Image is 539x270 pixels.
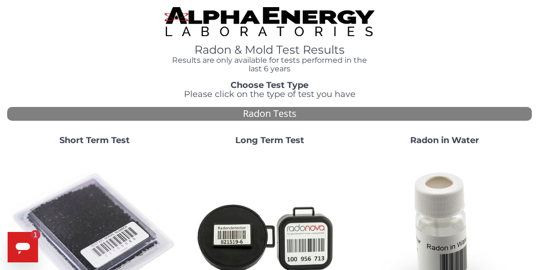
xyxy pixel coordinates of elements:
span: Please click on the type of test you have [184,89,356,99]
h4: Results are only available for tests performed in the last 6 years [164,56,375,73]
h1: Radon & Mold Test Results [164,44,375,56]
strong: Radon in Water [410,135,479,145]
div: Radon Tests [7,107,532,121]
iframe: Number of unread messages [30,230,49,240]
strong: Short Term Test [59,135,130,145]
strong: Choose Test Type [231,80,308,90]
strong: Long Term Test [235,135,304,145]
iframe: Button to launch messaging window, 1 unread message [8,232,38,262]
img: TightCrop.jpg [164,7,375,36]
